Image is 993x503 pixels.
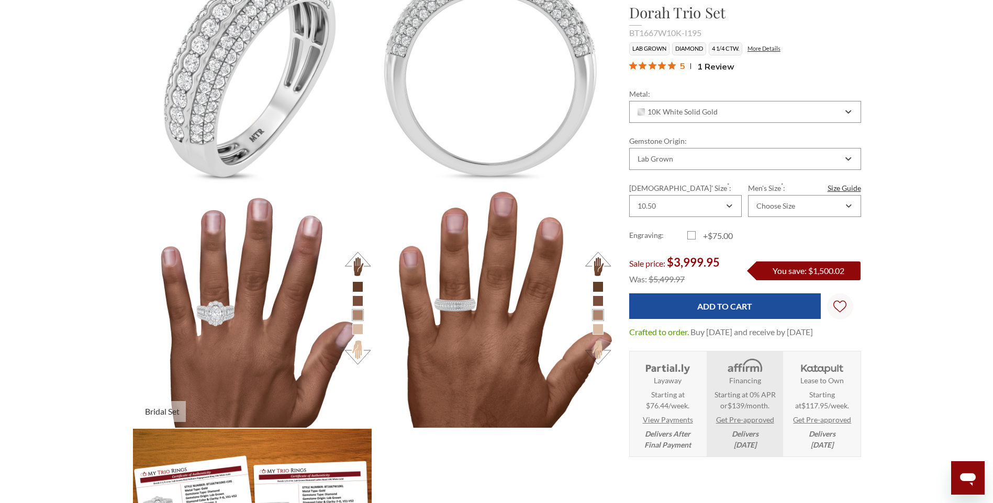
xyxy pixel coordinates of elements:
[697,59,734,74] span: 1 Review
[747,45,780,52] a: More Details
[629,274,647,284] span: Was:
[629,230,687,242] label: Engraving:
[139,401,186,422] span: Bridal Set
[643,358,692,375] img: Layaway
[748,182,861,193] label: Men's Size :
[800,375,844,386] strong: Lease to Own
[672,42,706,55] li: Diamond
[629,148,861,170] div: Combobox
[133,189,372,428] img: Photo of Dorah 4 1/4 ct tw. Lab Grown Oval Solitaire Trio Set 10K White Gold [BR1667W-I195] [HT-3]
[629,326,689,338] dt: Crafted to order.
[827,293,853,319] a: Wish Lists
[720,358,769,375] img: Affirm
[756,202,795,210] div: Choose Size
[687,230,745,242] label: +$75.00
[690,326,813,338] dd: Buy [DATE] and receive by [DATE]
[629,135,861,146] label: Gemstone Origin:
[629,258,665,268] span: Sale price:
[629,59,734,74] button: Rated 5 out of 5 stars from 1 reviews. Jump to reviews.
[801,401,847,410] span: $117.95/week
[630,351,706,457] li: Layaway
[793,414,851,425] a: Get Pre-approved
[638,108,718,116] span: 10K White Solid Gold
[644,428,691,450] em: Delivers After Final Payment
[784,351,860,457] li: Katapult
[732,428,758,450] em: Delivers
[629,88,861,99] label: Metal:
[787,389,857,411] span: Starting at .
[729,375,761,386] strong: Financing
[667,255,720,269] span: $3,999.95
[773,266,844,276] span: You save: $1,500.02
[951,461,985,495] iframe: Button to launch messaging window
[373,189,612,428] img: Photo of Dorah 4 1/4 ct tw. Lab Grown Oval Solitaire Trio Set 10K White Gold [BT1667WM] [HT-3]
[643,414,693,425] a: View Payments
[707,351,783,457] li: Affirm
[710,389,779,411] span: Starting at 0% APR or /month.
[811,440,833,449] span: [DATE]
[748,195,861,217] div: Combobox
[809,428,835,450] em: Delivers
[709,42,742,55] li: 4 1/4 CTW.
[629,101,861,123] div: Combobox
[629,42,670,55] li: Lab Grown
[629,27,861,39] div: BT1667W10K-I195
[629,182,742,193] label: [DEMOGRAPHIC_DATA]' Size :
[798,358,846,375] img: Katapult
[828,182,861,193] a: Size Guide
[638,155,673,163] div: Lab Grown
[716,414,774,425] a: Get Pre-approved
[629,2,861,24] h1: Dorah Trio Set
[629,293,821,319] input: Add to Cart
[680,59,685,72] span: 5
[649,274,685,284] span: $5,499.97
[833,267,846,346] svg: Wish Lists
[654,375,682,386] strong: Layaway
[629,195,742,217] div: Combobox
[728,401,744,410] span: $139
[734,440,756,449] span: [DATE]
[638,202,656,210] div: 10.50
[646,389,689,411] span: Starting at $76.44/week.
